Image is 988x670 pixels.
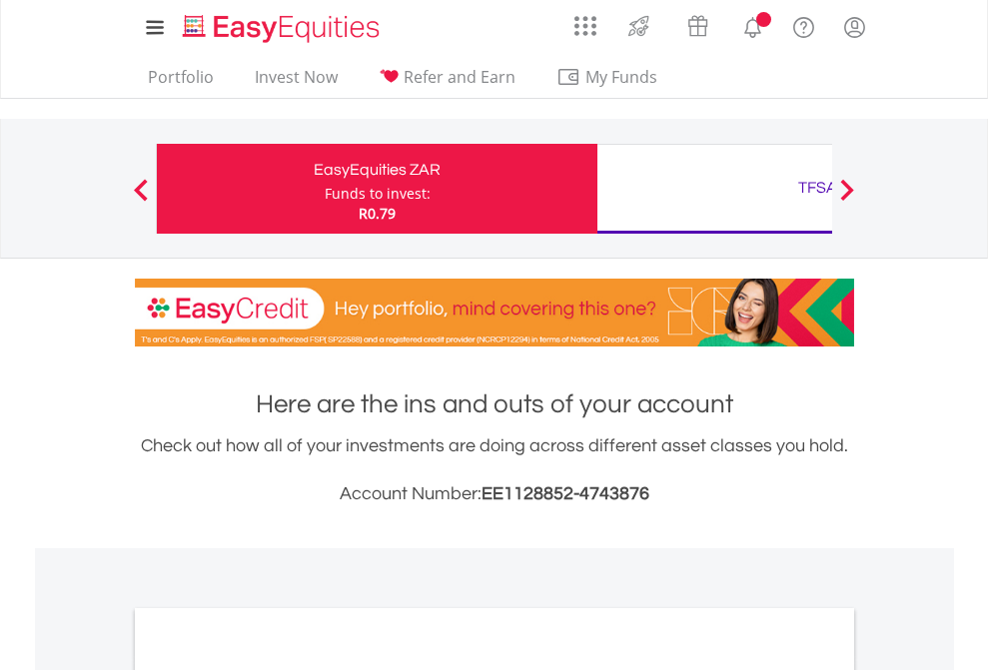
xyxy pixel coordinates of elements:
img: EasyCredit Promotion Banner [135,279,854,346]
a: FAQ's and Support [778,5,829,45]
h3: Account Number: [135,480,854,508]
a: AppsGrid [561,5,609,37]
img: grid-menu-icon.svg [574,15,596,37]
div: Check out how all of your investments are doing across different asset classes you hold. [135,432,854,508]
h1: Here are the ins and outs of your account [135,386,854,422]
button: Previous [121,189,161,209]
a: Portfolio [140,67,222,98]
button: Next [827,189,867,209]
a: My Profile [829,5,880,49]
div: EasyEquities ZAR [169,156,585,184]
img: thrive-v2.svg [622,10,655,42]
div: Funds to invest: [325,184,431,204]
span: Refer and Earn [404,66,515,88]
span: My Funds [556,64,687,90]
a: Vouchers [668,5,727,42]
span: R0.79 [359,204,396,223]
a: Notifications [727,5,778,45]
a: Refer and Earn [371,67,523,98]
a: Home page [175,5,388,45]
img: vouchers-v2.svg [681,10,714,42]
a: Invest Now [247,67,346,98]
img: EasyEquities_Logo.png [179,12,388,45]
span: EE1128852-4743876 [482,484,649,503]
